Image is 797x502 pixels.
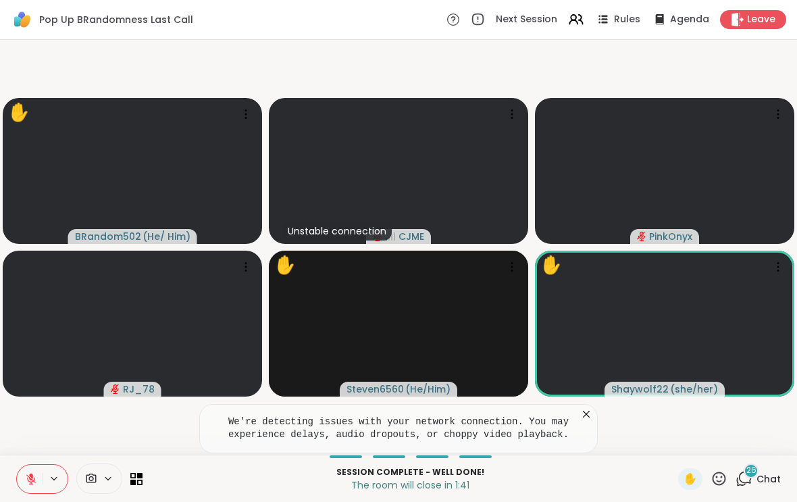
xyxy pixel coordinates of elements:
span: Pop Up BRandomness Last Call [39,13,193,26]
span: Leave [747,13,775,26]
img: ShareWell Logomark [11,8,34,31]
div: ✋ [8,99,30,126]
span: Rules [614,13,640,26]
span: PinkOnyx [649,230,692,243]
span: ( He/ Him ) [143,230,190,243]
span: Shaywolf22 [611,382,669,396]
div: ✋ [274,252,296,278]
p: Session Complete - well done! [151,466,670,478]
span: Steven6560 [346,382,404,396]
span: ( she/her ) [670,382,718,396]
span: Next Session [496,13,557,26]
img: Steven6560 [334,251,463,397]
span: ✋ [684,471,697,487]
span: ( He/Him ) [405,382,451,396]
span: BRandom502 [75,230,141,243]
span: audio-muted [111,384,120,394]
span: RJ_78 [123,382,155,396]
p: The room will close in 1:41 [151,478,670,492]
span: Agenda [670,13,709,26]
pre: We're detecting issues with your network connection. You may experience delays, audio dropouts, o... [216,416,581,442]
div: Unstable connection [282,222,392,241]
span: CJME [398,230,424,243]
span: Chat [756,472,781,486]
span: 26 [746,465,756,476]
div: ✋ [540,252,562,278]
span: audio-muted [637,232,646,241]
